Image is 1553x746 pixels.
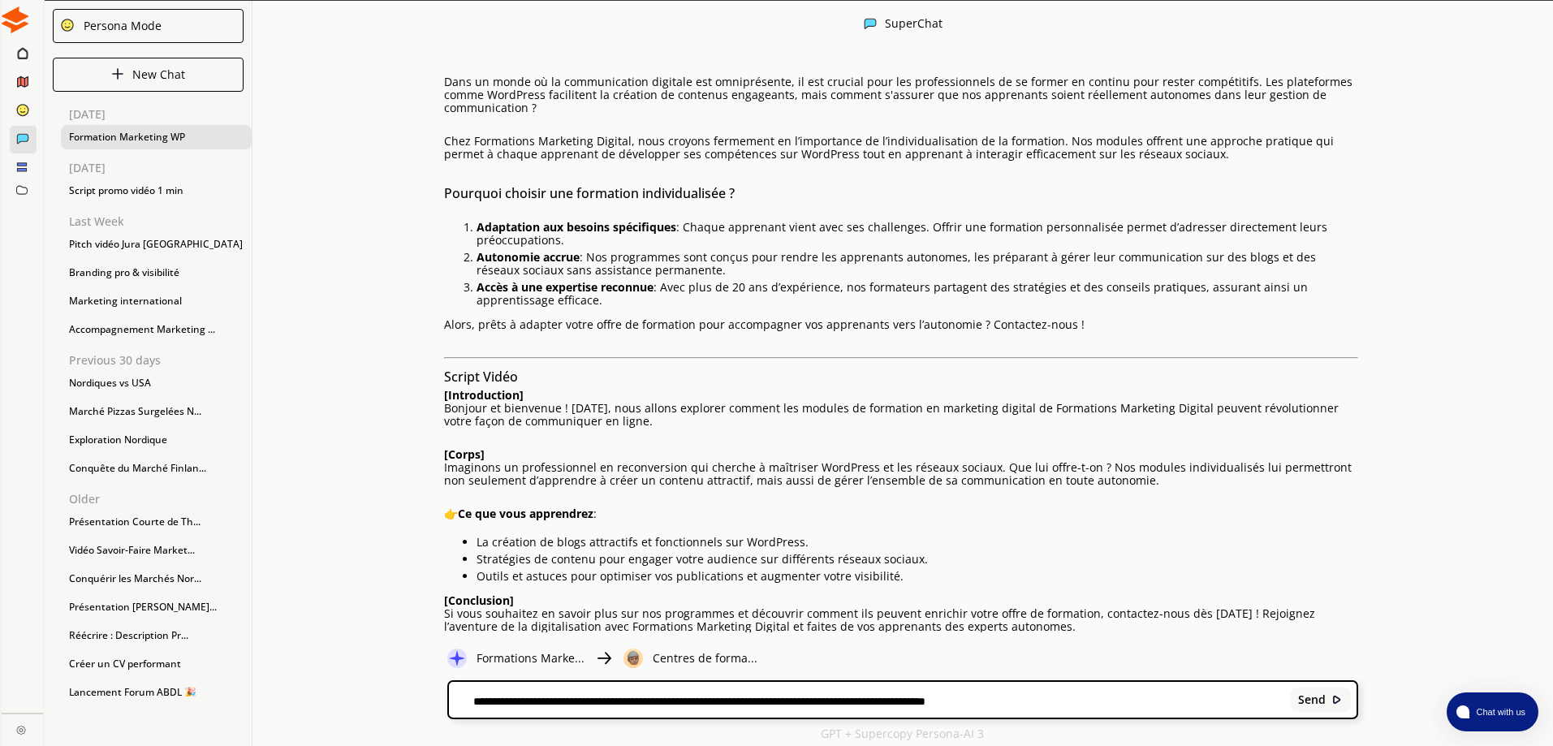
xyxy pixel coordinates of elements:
p: GPT + Supercopy Persona-AI 3 [821,727,984,740]
div: Mots-clés [202,96,248,106]
div: Marketing international [61,289,252,313]
div: Présentation Courte de Th... [61,510,252,534]
p: : Nos programmes sont conçus pour rendre les apprenants autonomes, les préparant à gérer leur com... [477,251,1357,277]
p: : Chaque apprenant vient avec ses challenges. Offrir une formation personnalisée permet d’adresse... [477,221,1357,247]
div: Réécrire : Description Pr... [61,623,252,648]
img: website_grey.svg [26,42,39,55]
img: Close [1331,694,1343,705]
p: Bonjour et bienvenue ! [DATE], nous allons explorer comment les modules de formation en marketing... [444,402,1357,428]
div: Exploration Nordique [61,428,252,452]
b: Send [1298,693,1326,706]
div: Pitch vidéo Jura [GEOGRAPHIC_DATA] [61,232,252,257]
img: tab_keywords_by_traffic_grey.svg [184,94,197,107]
strong: Ce que vous apprendrez [458,506,593,521]
p: [DATE] [69,162,252,175]
div: Nordiques vs USA [61,371,252,395]
div: SuperChat [885,17,943,32]
span: Chat with us [1469,705,1529,718]
div: Domaine: [URL] [42,42,120,55]
p: La création de blogs attractifs et fonctionnels sur WordPress. [477,536,1357,549]
div: Présentation [PERSON_NAME]... [61,595,252,619]
div: Conquérir les Marchés Nor... [61,567,252,591]
p: Si vous souhaitez en savoir plus sur nos programmes et découvrir comment ils peuvent enrichir vot... [444,607,1357,633]
h3: Pourquoi choisir une formation individualisée ? [444,181,1357,205]
p: Stratégies de contenu pour engager votre audience sur différents réseaux sociaux. [477,553,1357,566]
div: v 4.0.25 [45,26,80,39]
p: Imaginons un professionnel en reconversion qui cherche à maîtriser WordPress et les réseaux socia... [444,461,1357,487]
strong: Accès à une expertise reconnue [477,279,654,295]
a: Close [2,714,43,742]
p: Last Week [69,215,252,228]
strong: [Corps] [444,446,485,462]
div: Conquête du Marché Finlan... [61,456,252,481]
div: Vidéo Savoir-Faire Market... [61,538,252,563]
p: New Chat [132,68,185,81]
img: Close [2,6,28,33]
strong: Autonomie accrue [477,249,580,265]
p: Centres de forma... [653,652,757,665]
strong: Adaptation aux besoins spécifiques [477,219,676,235]
div: Formation Marketing WP [61,125,252,149]
button: atlas-launcher [1447,692,1538,731]
img: Close [623,649,643,668]
strong: [Conclusion] [444,593,514,608]
div: Persona Mode [78,19,162,32]
div: Accompagnement Marketing ... [61,317,252,342]
p: [DATE] [69,108,252,121]
img: logo_orange.svg [26,26,39,39]
div: Créer un CV performant [61,652,252,676]
p: : Avec plus de 20 ans d’expérience, nos formateurs partagent des stratégies et des conseils prati... [477,281,1357,307]
div: Domaine [84,96,125,106]
p: Alors, prêts à adapter votre offre de formation pour accompagner vos apprenants vers l’autonomie ... [444,318,1357,331]
p: 👉 : [444,507,1357,520]
h3: Script Vidéo [444,364,1357,389]
img: Close [594,649,614,668]
img: Close [447,649,467,668]
img: Close [864,17,877,30]
div: Lancement Forum ABDL 🎉 [61,680,252,705]
strong: [Introduction] [444,387,524,403]
img: Close [60,18,75,32]
img: Close [16,725,26,735]
p: Chez Formations Marketing Digital, nous croyons fermement en l’importance de l’individualisation ... [444,135,1357,161]
p: Older [69,493,252,506]
p: Outils et astuces pour optimiser vos publications et augmenter votre visibilité. [477,570,1357,583]
img: Close [111,67,124,80]
div: Branding pro & visibilité [61,261,252,285]
p: Formations Marke... [477,652,585,665]
p: Previous 30 days [69,354,252,367]
div: Script promo vidéo 1 min [61,179,252,203]
p: Dans un monde où la communication digitale est omniprésente, il est crucial pour les professionne... [444,75,1357,114]
img: tab_domain_overview_orange.svg [66,94,79,107]
div: Marché Pizzas Surgelées N... [61,399,252,424]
